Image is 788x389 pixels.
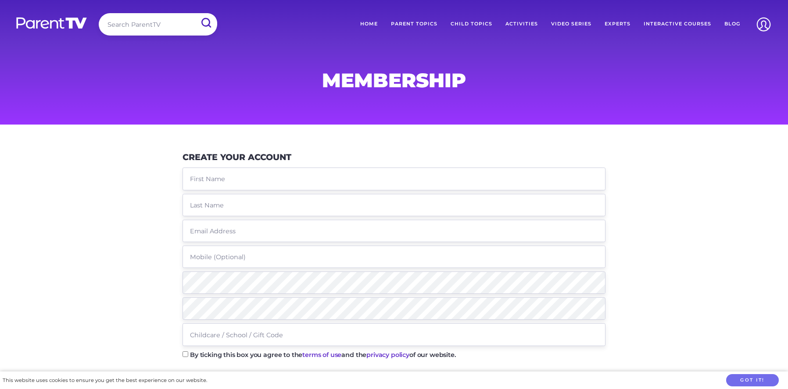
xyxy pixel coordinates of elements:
label: By ticking this box you agree to the and the of our website. [190,352,456,358]
a: Parent Topics [384,13,444,35]
input: Childcare / School / Gift Code [183,323,605,346]
input: Last Name [183,194,605,216]
img: Account [752,13,775,36]
input: First Name [183,168,605,190]
a: Activities [499,13,544,35]
a: Experts [598,13,637,35]
div: This website uses cookies to ensure you get the best experience on our website. [3,376,207,385]
button: Got it! [726,374,779,387]
a: Video Series [544,13,598,35]
h1: Membership [183,71,605,89]
input: Submit [194,13,217,33]
a: terms of use [302,351,341,359]
a: Blog [718,13,747,35]
h3: Create Your Account [183,152,291,162]
input: Email Address [183,220,605,242]
input: Search ParentTV [99,13,217,36]
img: parenttv-logo-white.4c85aaf.svg [15,17,88,29]
a: Child Topics [444,13,499,35]
a: privacy policy [366,351,409,359]
a: Home [354,13,384,35]
a: Interactive Courses [637,13,718,35]
input: Mobile (Optional) [183,246,605,268]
